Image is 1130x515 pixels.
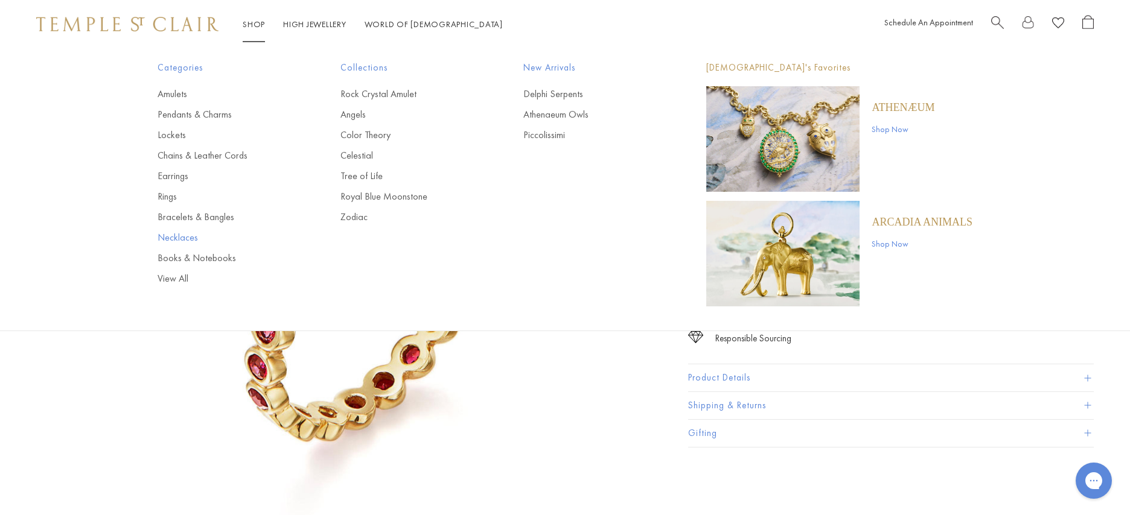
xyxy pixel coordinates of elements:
[340,169,475,183] a: Tree of Life
[340,128,475,142] a: Color Theory
[715,331,791,346] div: Responsible Sourcing
[158,210,292,224] a: Bracelets & Bangles
[872,237,972,250] a: Shop Now
[688,331,703,343] img: icon_sourcing.svg
[1070,458,1118,503] iframe: Gorgias live chat messenger
[340,87,475,101] a: Rock Crystal Amulet
[523,87,658,101] a: Delphi Serpents
[158,108,292,121] a: Pendants & Charms
[523,60,658,75] span: New Arrivals
[872,101,934,114] a: Athenæum
[523,108,658,121] a: Athenaeum Owls
[158,231,292,244] a: Necklaces
[688,364,1094,391] button: Product Details
[283,19,346,30] a: High JewelleryHigh Jewellery
[688,420,1094,447] button: Gifting
[36,17,219,31] img: Temple St. Clair
[158,128,292,142] a: Lockets
[340,190,475,203] a: Royal Blue Moonstone
[1052,15,1064,34] a: View Wishlist
[340,210,475,224] a: Zodiac
[340,108,475,121] a: Angels
[688,392,1094,419] button: Shipping & Returns
[340,60,475,75] span: Collections
[884,17,973,28] a: Schedule An Appointment
[991,15,1004,34] a: Search
[340,149,475,162] a: Celestial
[523,128,658,142] a: Piccolissimi
[243,19,265,30] a: ShopShop
[158,149,292,162] a: Chains & Leather Cords
[872,215,972,229] a: ARCADIA ANIMALS
[158,87,292,101] a: Amulets
[158,169,292,183] a: Earrings
[158,190,292,203] a: Rings
[158,272,292,285] a: View All
[872,122,934,136] a: Shop Now
[1082,15,1094,34] a: Open Shopping Bag
[158,251,292,265] a: Books & Notebooks
[158,60,292,75] span: Categories
[706,60,972,75] p: [DEMOGRAPHIC_DATA]'s Favorites
[243,17,503,32] nav: Main navigation
[365,19,503,30] a: World of [DEMOGRAPHIC_DATA]World of [DEMOGRAPHIC_DATA]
